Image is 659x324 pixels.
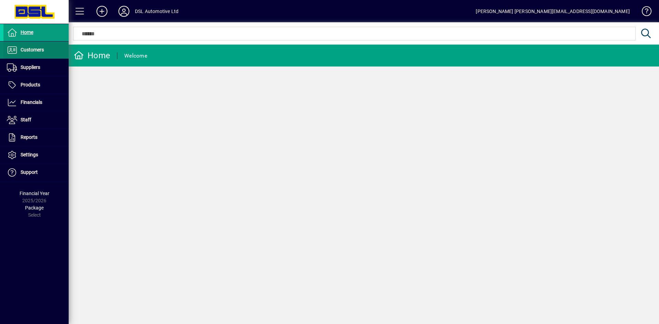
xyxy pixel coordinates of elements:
[21,117,31,122] span: Staff
[3,76,69,94] a: Products
[3,146,69,164] a: Settings
[91,5,113,17] button: Add
[3,164,69,181] a: Support
[21,99,42,105] span: Financials
[3,94,69,111] a: Financials
[21,169,38,175] span: Support
[21,29,33,35] span: Home
[20,191,49,196] span: Financial Year
[3,111,69,129] a: Staff
[476,6,630,17] div: [PERSON_NAME] [PERSON_NAME][EMAIL_ADDRESS][DOMAIN_NAME]
[3,41,69,59] a: Customers
[113,5,135,17] button: Profile
[135,6,178,17] div: DSL Automotive Ltd
[21,152,38,157] span: Settings
[21,47,44,52] span: Customers
[3,59,69,76] a: Suppliers
[21,82,40,87] span: Products
[74,50,110,61] div: Home
[25,205,44,211] span: Package
[637,1,650,24] a: Knowledge Base
[124,50,147,61] div: Welcome
[3,129,69,146] a: Reports
[21,134,37,140] span: Reports
[21,64,40,70] span: Suppliers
